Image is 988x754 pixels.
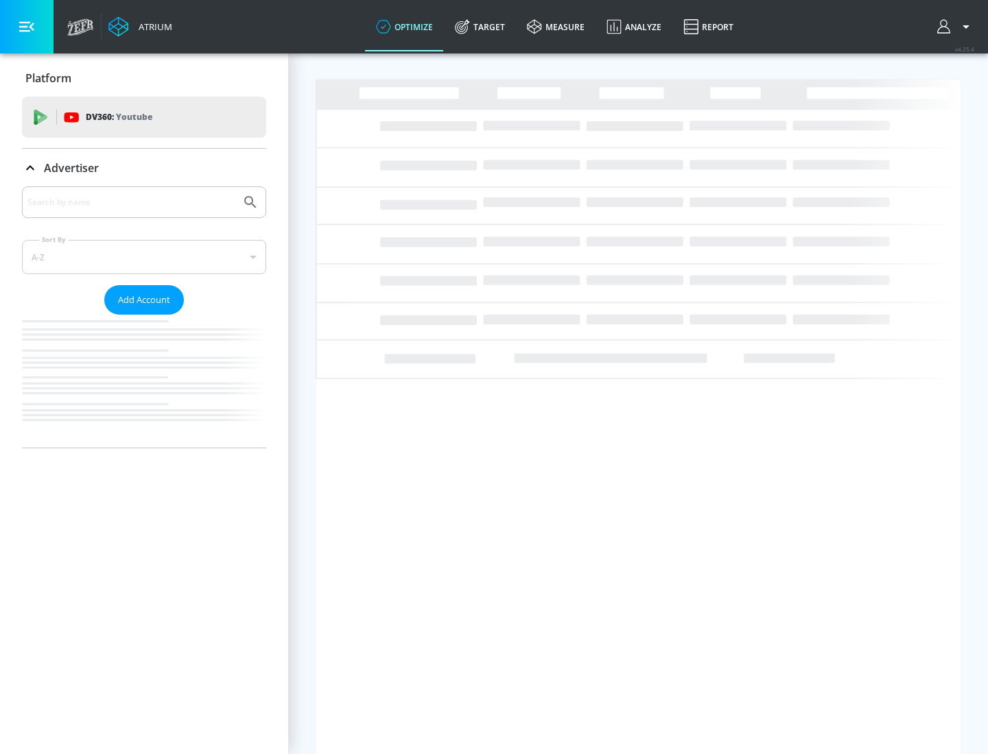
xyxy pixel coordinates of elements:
[39,235,69,244] label: Sort By
[516,2,596,51] a: measure
[955,45,974,53] span: v 4.25.4
[22,240,266,274] div: A-Z
[118,292,170,308] span: Add Account
[22,315,266,448] nav: list of Advertiser
[86,110,152,125] p: DV360:
[444,2,516,51] a: Target
[596,2,672,51] a: Analyze
[22,186,266,448] div: Advertiser
[672,2,744,51] a: Report
[22,59,266,97] div: Platform
[22,97,266,138] div: DV360: Youtube
[116,110,152,124] p: Youtube
[104,285,184,315] button: Add Account
[133,21,172,33] div: Atrium
[44,160,99,175] p: Advertiser
[25,71,71,86] p: Platform
[27,193,235,211] input: Search by name
[108,16,172,37] a: Atrium
[365,2,444,51] a: optimize
[22,149,266,187] div: Advertiser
